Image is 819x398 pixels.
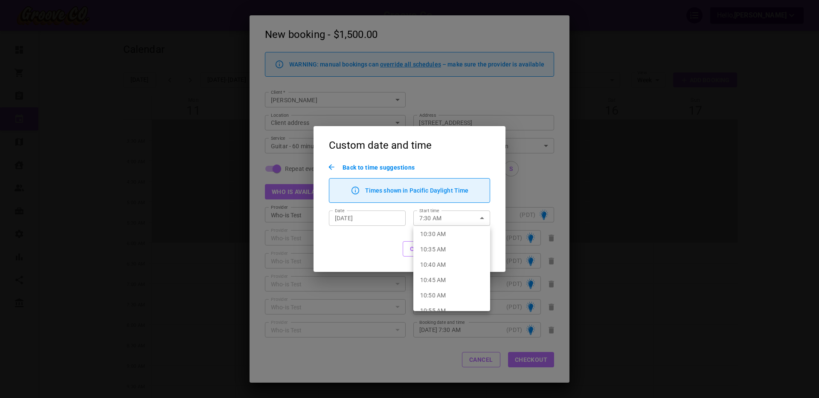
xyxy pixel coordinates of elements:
[413,257,490,272] li: 10:40 AM
[413,226,490,242] li: 10:30 AM
[413,242,490,257] li: 10:35 AM
[413,303,490,318] li: 10:55 AM
[413,272,490,288] li: 10:45 AM
[413,288,490,303] li: 10:50 AM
